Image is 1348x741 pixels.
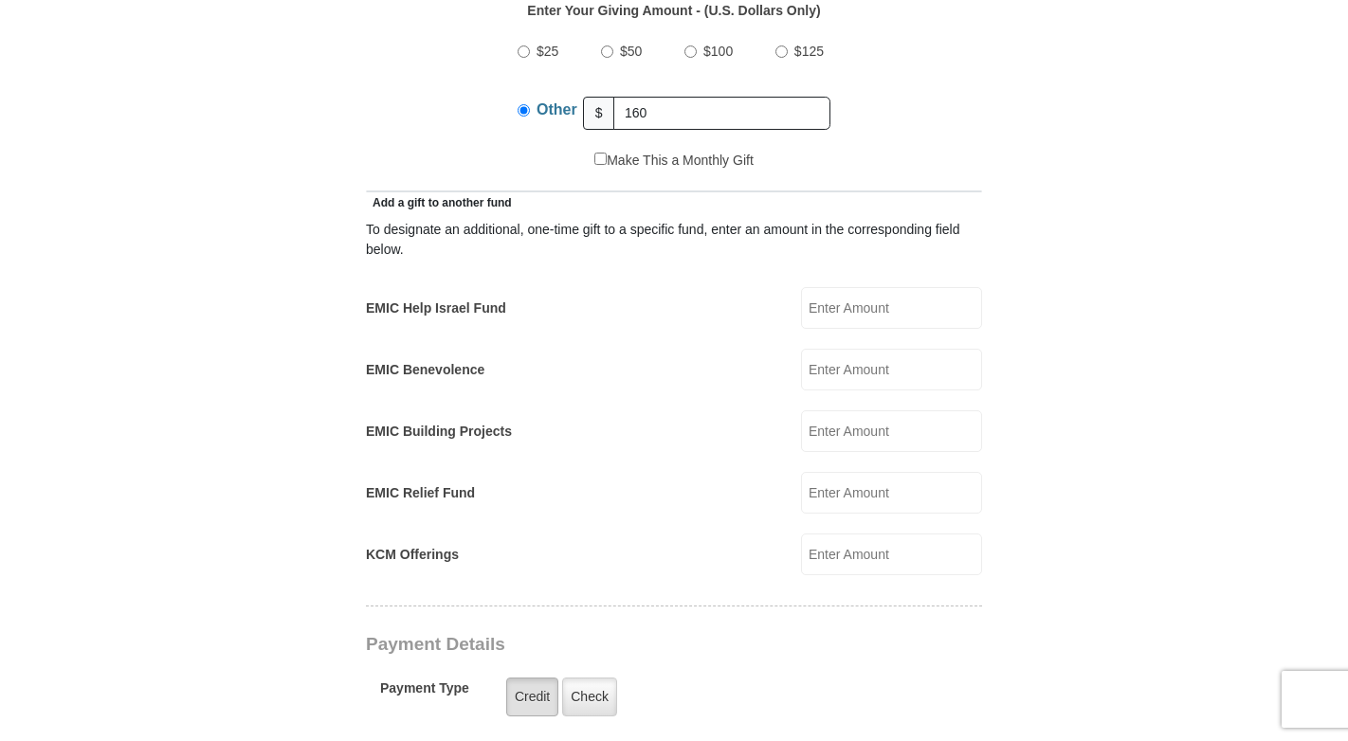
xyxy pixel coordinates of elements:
input: Enter Amount [801,410,982,452]
h5: Payment Type [380,680,469,706]
input: Enter Amount [801,287,982,329]
span: $ [583,97,615,130]
input: Enter Amount [801,349,982,390]
span: $125 [794,44,824,59]
input: Enter Amount [801,533,982,575]
span: $50 [620,44,642,59]
label: EMIC Relief Fund [366,483,475,503]
input: Enter Amount [801,472,982,514]
div: To designate an additional, one-time gift to a specific fund, enter an amount in the correspondin... [366,220,982,260]
span: Add a gift to another fund [366,196,512,209]
span: $100 [703,44,733,59]
h3: Payment Details [366,634,849,656]
label: EMIC Help Israel Fund [366,298,506,318]
label: EMIC Benevolence [366,360,484,380]
strong: Enter Your Giving Amount - (U.S. Dollars Only) [527,3,820,18]
input: Make This a Monthly Gift [594,153,607,165]
input: Other Amount [613,97,830,130]
label: Check [562,678,617,716]
label: Credit [506,678,558,716]
label: EMIC Building Projects [366,422,512,442]
label: KCM Offerings [366,545,459,565]
span: Other [537,101,577,117]
span: $25 [537,44,558,59]
label: Make This a Monthly Gift [594,151,754,171]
